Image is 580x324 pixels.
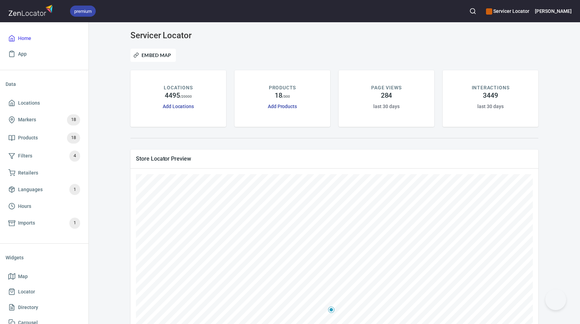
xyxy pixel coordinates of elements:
h4: 4495 [165,91,180,100]
span: Markers [18,115,36,124]
span: Products [18,133,38,142]
a: Filters4 [6,147,83,165]
p: PRODUCTS [269,84,296,91]
span: Locator [18,287,35,296]
span: Languages [18,185,43,194]
span: Retailers [18,169,38,177]
span: Embed Map [135,51,171,59]
h6: last 30 days [373,103,399,110]
a: Map [6,269,83,284]
span: Filters [18,152,32,160]
span: Hours [18,202,31,211]
h4: 3449 [483,91,498,100]
span: 18 [67,134,80,142]
h4: 18 [275,91,282,100]
img: zenlocator [8,3,55,18]
a: Directory [6,300,83,315]
span: 1 [69,219,80,227]
div: Manage your apps [486,3,529,19]
h3: Servicer Locator [130,31,261,40]
a: Add Products [268,104,297,109]
p: LOCATIONS [164,84,193,91]
div: premium [70,6,96,17]
button: [PERSON_NAME] [535,3,572,19]
button: Embed Map [130,49,176,62]
p: INTERACTIONS [472,84,510,91]
h6: Servicer Locator [486,7,529,15]
a: Add Locations [163,104,194,109]
span: 4 [69,152,80,160]
h6: [PERSON_NAME] [535,7,572,15]
span: Locations [18,99,40,107]
iframe: Help Scout Beacon - Open [545,289,566,310]
p: PAGE VIEWS [371,84,401,91]
p: / 20000 [180,94,192,99]
a: Markers18 [6,111,83,129]
li: Data [6,76,83,92]
span: Home [18,34,31,43]
a: App [6,46,83,62]
span: 18 [67,116,80,124]
a: Hours [6,199,83,214]
a: Locator [6,284,83,300]
button: color-CE600E [486,8,492,15]
h6: last 30 days [477,103,503,110]
a: Products18 [6,129,83,147]
span: Store Locator Preview [136,155,533,162]
span: premium [70,8,96,15]
li: Widgets [6,249,83,266]
a: Locations [6,95,83,111]
span: Imports [18,219,35,227]
button: Search [465,3,480,19]
a: Languages1 [6,180,83,199]
h4: 284 [381,91,392,100]
span: App [18,50,27,58]
span: 1 [69,186,80,194]
a: Retailers [6,165,83,181]
span: Directory [18,303,38,312]
p: / 300 [282,94,290,99]
span: Map [18,272,28,281]
a: Imports1 [6,214,83,232]
a: Home [6,31,83,46]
